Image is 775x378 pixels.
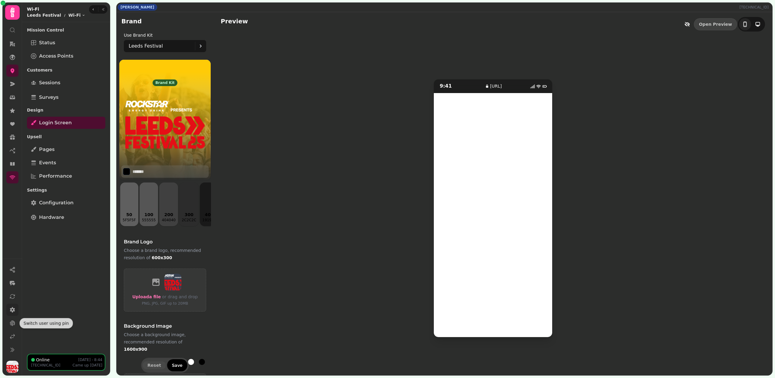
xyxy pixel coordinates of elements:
button: User avatar [5,361,20,373]
p: 300 [182,212,196,218]
span: Login screen [39,119,72,126]
p: Choose a background image, recommended resolution of [124,331,206,353]
a: Login screen [27,117,105,129]
a: Events [27,157,105,169]
a: Performance [27,170,105,182]
div: [PERSON_NAME] [118,4,157,11]
a: Sessions [27,77,105,89]
p: Settings [27,185,105,196]
p: 191919 [202,218,216,222]
h3: Brand logo [124,238,206,246]
p: PNG, JPG, GIF up to 20MB [132,300,198,306]
button: Online[DATE] - 8:44[TECHNICAL_ID]Came up[DATE] [27,354,105,371]
a: Status [27,37,105,49]
img: User avatar [6,361,18,373]
a: Surveys [27,91,105,103]
p: Design [27,105,105,115]
button: toggle-phone [752,18,764,30]
img: aHR0cHM6Ly9maWxlcy5zdGFtcGVkZS5haS9iZDkxOTYwMy03M2M2LTQwNTgtOWNiNy0yNDBmNjdmMGQ5M2QvbWVkaWEvMWNhY... [164,274,181,291]
span: Save [172,363,183,367]
p: Upsell [27,131,105,142]
a: Pages [27,143,105,156]
p: 555555 [142,218,156,222]
h2: Preview [221,17,248,32]
button: 3002c2c2c [179,182,199,226]
a: Hardware [27,211,105,223]
b: 1600x900 [124,347,147,352]
a: Access Points [27,50,105,62]
span: Status [39,39,55,46]
div: Select color [121,166,209,178]
h3: Background image [124,323,206,330]
button: toggle-phone [739,18,751,30]
p: 100 [142,212,156,218]
button: Select color [123,168,130,175]
a: Configuration [27,197,105,209]
span: Access Points [39,52,73,60]
span: Performance [39,172,72,180]
button: 400191919 [200,182,219,226]
p: 2c2c2c [182,218,196,222]
span: Configuration [39,199,74,206]
span: Surveys [39,94,58,101]
p: [TECHNICAL_ID] [31,363,60,368]
iframe: branding-frame [434,93,552,337]
p: 404040 [162,218,176,222]
span: [DATE] [90,363,102,367]
p: Choose a brand logo, recommended resolution of [124,247,206,261]
span: Came up [73,363,89,367]
p: Mission Control [27,25,105,35]
div: Switch user using pin [20,318,73,328]
p: 200 [162,212,176,218]
div: Brand kit [153,79,177,86]
span: Sessions [39,79,60,86]
p: 9:41 [440,82,471,90]
span: Pages [39,146,54,153]
h2: Brand [121,17,142,25]
button: Reset [143,361,166,369]
button: 505f5f5f [120,182,138,226]
button: 200404040 [159,182,178,226]
span: Events [39,159,56,166]
p: or drag and drop [161,293,198,300]
span: Reset [147,363,161,367]
span: Hardware [39,214,64,221]
p: 50 [123,212,136,218]
p: Leeds Festival [129,42,163,50]
button: 100555555 [140,182,158,226]
p: Customers [27,65,105,75]
label: Use Brand Kit [124,33,153,38]
p: 5f5f5f [123,218,136,222]
nav: Tabs [22,22,110,354]
b: 600x300 [152,255,172,260]
button: Save [167,359,187,371]
p: 400 [202,212,216,218]
p: [TECHNICAL_ID] [740,5,771,10]
span: Upload a file [132,294,161,299]
p: [URL] [490,83,502,89]
p: [DATE] - 8:44 [78,357,103,362]
a: Open Preview [694,18,737,30]
p: Online [36,357,50,363]
img: aHR0cHM6Ly9maWxlcy5zdGFtcGVkZS5haS9iZDkxOTYwMy03M2M2LTQwNTgtOWNiNy0yNDBmNjdmMGQ5M2QvbWVkaWEvMWNhY... [119,86,211,162]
